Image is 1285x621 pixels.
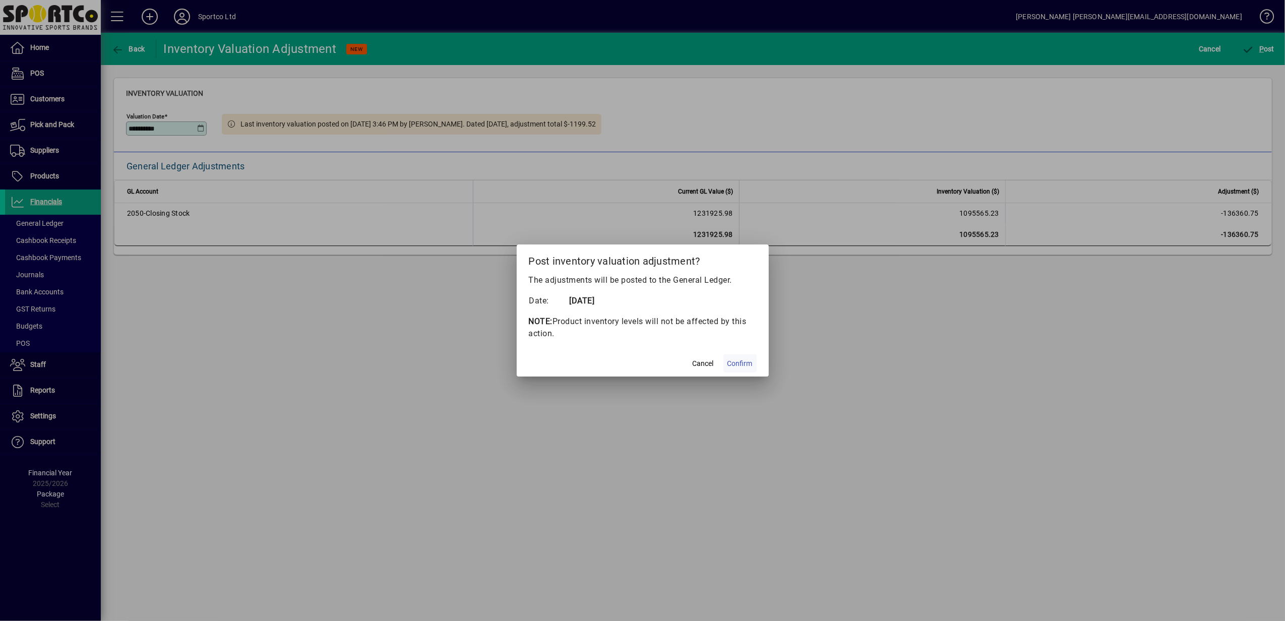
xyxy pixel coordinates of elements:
[529,294,569,307] td: Date:
[529,317,553,326] strong: NOTE:
[727,358,753,369] span: Confirm
[687,354,719,372] button: Cancel
[517,244,769,274] h2: Post inventory valuation adjustment?
[569,294,609,307] td: [DATE]
[529,316,757,340] p: Product inventory levels will not be affected by this action.
[723,354,757,372] button: Confirm
[693,358,714,369] span: Cancel
[529,274,757,286] p: The adjustments will be posted to the General Ledger.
